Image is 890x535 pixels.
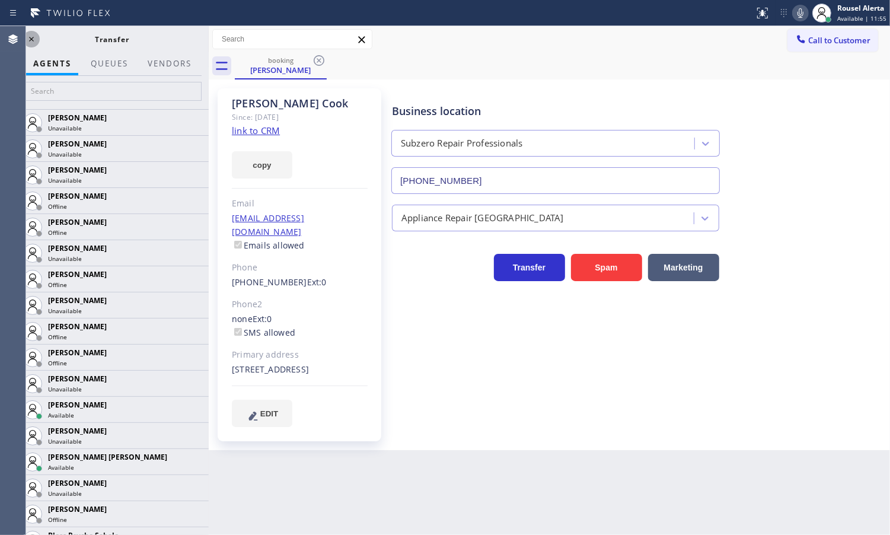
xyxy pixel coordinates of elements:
[232,327,295,338] label: SMS allowed
[232,363,368,377] div: [STREET_ADDRESS]
[48,385,82,393] span: Unavailable
[48,165,107,175] span: [PERSON_NAME]
[236,65,326,75] div: [PERSON_NAME]
[48,437,82,445] span: Unavailable
[236,56,326,65] div: booking
[48,217,107,227] span: [PERSON_NAME]
[48,400,107,410] span: [PERSON_NAME]
[232,400,292,427] button: EDIT
[48,374,107,384] span: [PERSON_NAME]
[808,35,870,46] span: Call to Customer
[48,504,107,514] span: [PERSON_NAME]
[48,463,74,472] span: Available
[48,452,167,462] span: [PERSON_NAME] [PERSON_NAME]
[48,515,67,524] span: Offline
[95,34,130,44] span: Transfer
[401,137,523,151] div: Subzero Repair Professionals
[48,333,67,341] span: Offline
[260,409,278,418] span: EDIT
[48,348,107,358] span: [PERSON_NAME]
[48,307,82,315] span: Unavailable
[392,103,719,119] div: Business location
[213,30,372,49] input: Search
[571,254,642,281] button: Spam
[787,29,878,52] button: Call to Customer
[232,197,368,211] div: Email
[48,281,67,289] span: Offline
[48,269,107,279] span: [PERSON_NAME]
[232,348,368,362] div: Primary address
[23,82,202,101] input: Search
[48,124,82,132] span: Unavailable
[84,52,135,75] button: QUEUES
[401,211,564,225] div: Appliance Repair [GEOGRAPHIC_DATA]
[792,5,809,21] button: Mute
[48,191,107,201] span: [PERSON_NAME]
[33,58,71,69] span: AGENTS
[232,125,280,136] a: link to CRM
[232,276,307,288] a: [PHONE_NUMBER]
[837,3,886,13] div: Rousel Alerta
[48,228,67,237] span: Offline
[48,113,107,123] span: [PERSON_NAME]
[232,261,368,275] div: Phone
[48,426,107,436] span: [PERSON_NAME]
[48,254,82,263] span: Unavailable
[232,212,304,237] a: [EMAIL_ADDRESS][DOMAIN_NAME]
[48,295,107,305] span: [PERSON_NAME]
[234,328,242,336] input: SMS allowed
[48,202,67,211] span: Offline
[48,176,82,184] span: Unavailable
[48,489,82,498] span: Unavailable
[48,321,107,332] span: [PERSON_NAME]
[91,58,128,69] span: QUEUES
[48,411,74,419] span: Available
[837,14,886,23] span: Available | 11:55
[26,52,78,75] button: AGENTS
[141,52,199,75] button: Vendors
[48,478,107,488] span: [PERSON_NAME]
[307,276,327,288] span: Ext: 0
[232,97,368,110] div: [PERSON_NAME] Cook
[232,313,368,340] div: none
[232,110,368,124] div: Since: [DATE]
[48,243,107,253] span: [PERSON_NAME]
[494,254,565,281] button: Transfer
[48,150,82,158] span: Unavailable
[232,298,368,311] div: Phone2
[232,240,305,251] label: Emails allowed
[648,254,719,281] button: Marketing
[48,359,67,367] span: Offline
[391,167,720,194] input: Phone Number
[236,53,326,78] div: Anita Cook
[232,151,292,179] button: copy
[253,313,272,324] span: Ext: 0
[234,241,242,249] input: Emails allowed
[48,139,107,149] span: [PERSON_NAME]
